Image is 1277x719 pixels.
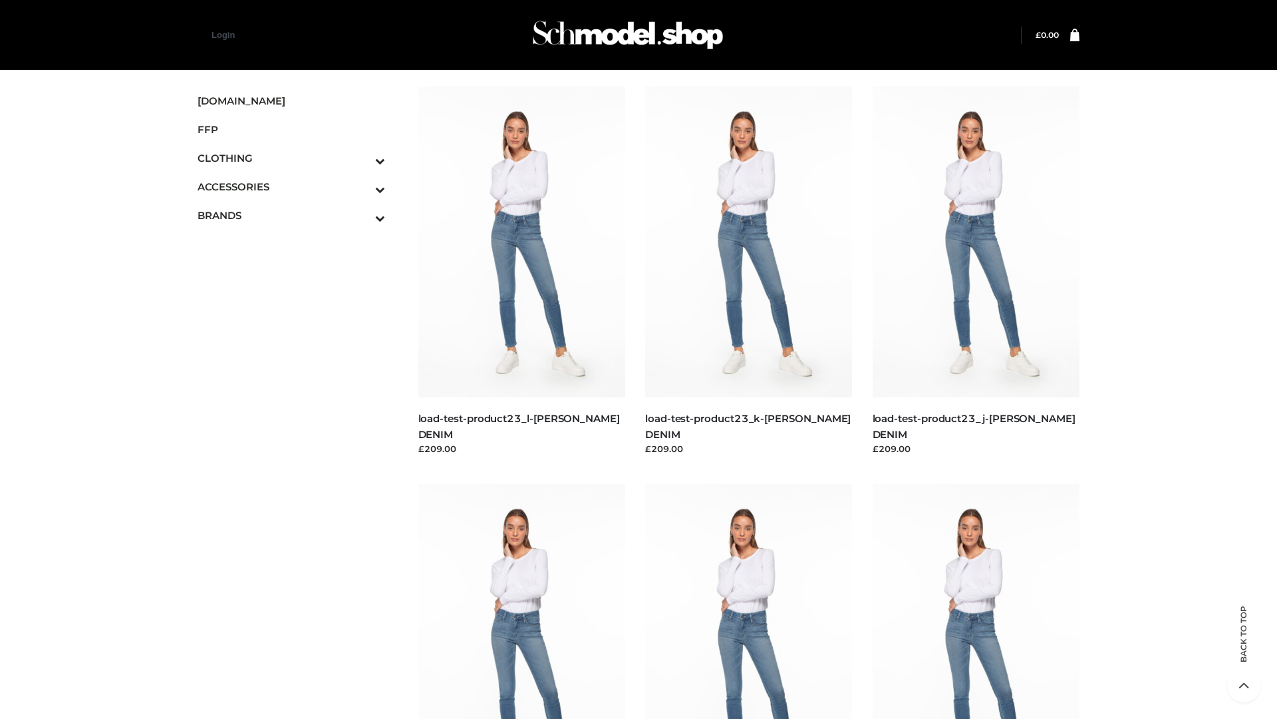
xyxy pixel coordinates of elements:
a: £0.00 [1036,30,1059,40]
a: [DOMAIN_NAME] [198,87,385,115]
span: [DOMAIN_NAME] [198,93,385,109]
span: Back to top [1227,629,1260,662]
button: Toggle Submenu [339,144,385,172]
button: Toggle Submenu [339,201,385,230]
div: £209.00 [873,442,1080,455]
a: ACCESSORIESToggle Submenu [198,172,385,201]
div: £209.00 [418,442,626,455]
a: Login [212,30,235,40]
a: CLOTHINGToggle Submenu [198,144,385,172]
div: £209.00 [645,442,853,455]
bdi: 0.00 [1036,30,1059,40]
a: load-test-product23_k-[PERSON_NAME] DENIM [645,412,851,440]
span: FFP [198,122,385,137]
span: £ [1036,30,1041,40]
span: BRANDS [198,208,385,223]
button: Toggle Submenu [339,172,385,201]
span: ACCESSORIES [198,179,385,194]
a: load-test-product23_l-[PERSON_NAME] DENIM [418,412,620,440]
img: Schmodel Admin 964 [528,9,728,61]
span: CLOTHING [198,150,385,166]
a: FFP [198,115,385,144]
a: BRANDSToggle Submenu [198,201,385,230]
a: load-test-product23_j-[PERSON_NAME] DENIM [873,412,1075,440]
